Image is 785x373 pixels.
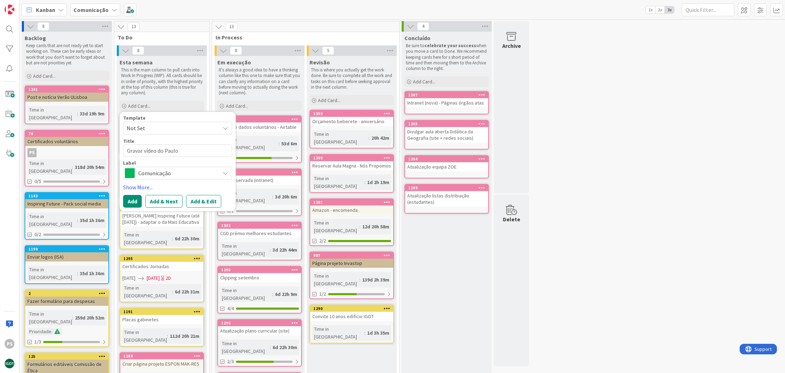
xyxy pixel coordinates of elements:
[405,185,488,207] div: 1299Atualização listas distribuição (estudantes)
[27,310,72,325] div: Time in [GEOGRAPHIC_DATA]
[121,67,203,96] p: This is the main column to pull cards into Work In Progress (WIP). All cards should be in order o...
[405,121,488,127] div: 1305
[313,111,393,116] div: 1303
[405,98,488,107] div: Intranet (nova) - Páginas órgãos atas
[218,326,301,335] div: Atualização plano curricular (site)
[404,184,489,214] a: 1299Atualização listas distribuição (estudantes)
[218,267,301,282] div: 1298Clipping setembro
[25,34,46,42] span: Backlog
[218,320,301,335] div: 1296Atualização plano curricular (site)
[312,325,364,341] div: Time in [GEOGRAPHIC_DATA]
[74,6,109,13] b: Comunicação
[364,178,365,186] span: :
[128,103,151,109] span: Add Card...
[25,86,109,124] a: 1241Post e notícia Verão ULisboaTime in [GEOGRAPHIC_DATA]:33d 19h 9m
[270,343,271,351] span: :
[166,274,171,282] div: 2D
[122,328,167,344] div: Time in [GEOGRAPHIC_DATA]
[28,247,108,252] div: 1199
[27,266,77,281] div: Time in [GEOGRAPHIC_DATA]
[122,284,172,299] div: Time in [GEOGRAPHIC_DATA]
[25,137,108,146] div: Certificados voluntários
[218,116,301,132] div: 1264Base de dados voluntários - Airtable
[132,46,144,55] span: 8
[312,219,359,234] div: Time in [GEOGRAPHIC_DATA]
[218,222,301,229] div: 1302
[217,115,302,163] a: 1264Base de dados voluntários - AirtableTime in [GEOGRAPHIC_DATA]:53d 6m5/8
[218,320,301,326] div: 1296
[405,92,488,107] div: 1307Intranet (nova) - Páginas órgãos atas
[318,97,340,103] span: Add Card...
[310,110,393,126] div: 1303Orçamento beberete - aniversário
[405,162,488,171] div: Atualização equipa ZOE
[118,34,200,41] span: To Do
[272,193,273,201] span: :
[25,290,108,306] div: 2Fazer formulário para despesas
[405,156,488,171] div: 1304Atualização equipa ZOE
[25,148,108,157] div: PS
[280,140,299,147] div: 53d 6m
[313,253,393,258] div: 987
[310,252,393,259] div: 987
[34,338,41,346] span: 1/3
[25,246,108,261] div: 1199Enviar logos (ISA)
[36,6,55,14] span: Kanban
[123,309,203,314] div: 1191
[217,222,302,260] a: 1302CGD prémio melhores estudantesTime in [GEOGRAPHIC_DATA]:3d 22h 44m
[122,274,135,282] span: [DATE]
[25,353,108,360] div: 125
[646,6,655,13] span: 1x
[186,195,221,208] button: Add & Edit
[25,130,109,186] a: 76Certificados voluntáriosPSTime in [GEOGRAPHIC_DATA]:318d 20h 54m0/5
[310,305,393,321] div: 1290Convite 10 anos edificio IGOT
[408,121,488,126] div: 1305
[220,340,270,355] div: Time in [GEOGRAPHIC_DATA]
[78,110,106,118] div: 33d 19h 9m
[138,168,216,178] span: Comunicação
[123,354,203,359] div: 1289
[365,329,391,337] div: 1d 3h 35m
[218,169,301,176] div: 1179
[25,245,109,284] a: 1199Enviar logos (ISA)Time in [GEOGRAPHIC_DATA]:35d 1h 36m
[309,252,394,299] a: 987Página projeto InvastopTime in [GEOGRAPHIC_DATA]:139d 2h 39m1/2
[220,286,272,302] div: Time in [GEOGRAPHIC_DATA]
[120,353,203,359] div: 1289
[311,67,392,90] p: This is where you actually get the work done. Be sure to complete all the work and tasks on this ...
[33,73,56,79] span: Add Card...
[27,213,77,228] div: Time in [GEOGRAPHIC_DATA]
[173,235,201,242] div: 6d 22h 30m
[319,237,326,245] span: 2/2
[322,46,334,55] span: 5
[682,4,734,16] input: Quick Filter...
[217,169,302,216] a: 1179Área reservada (intranet)Time in [GEOGRAPHIC_DATA]:3d 20h 6m0/1
[655,6,665,13] span: 2x
[167,332,168,340] span: :
[405,127,488,143] div: Divulgar aula aberta Didática da Geografia (site + redes sociais)
[25,290,108,297] div: 2
[221,321,301,325] div: 1296
[404,34,430,42] span: Concluído
[218,229,301,238] div: CGD prémio melhores estudantes
[405,185,488,191] div: 1299
[310,155,393,170] div: 1309Reservar Aula Magna - Nós Propomos
[408,93,488,97] div: 1307
[310,110,393,117] div: 1303
[369,134,370,142] span: :
[227,305,234,312] span: 4/4
[310,155,393,161] div: 1309
[34,231,41,238] span: 0/2
[310,206,393,215] div: Amazon - encomenda
[360,223,391,230] div: 12d 20h 58m
[219,67,300,96] p: It's always a good idea to have a thinking column like this one to make sure that you can clarify...
[319,290,326,298] span: 1/2
[405,121,488,143] div: 1305Divulgar aula aberta Didática da Geografia (site + redes sociais)
[218,176,301,185] div: Área reservada (intranet)
[310,252,393,268] div: 987Página projeto Invastop
[120,315,203,324] div: Placas gabinetes
[405,156,488,162] div: 1304
[25,199,108,208] div: Inspiring Future - Pack social media
[120,309,203,324] div: 1191Placas gabinetes
[216,34,390,41] span: In Process
[25,93,108,102] div: Post e notícia Verão ULisboa
[172,288,173,296] span: :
